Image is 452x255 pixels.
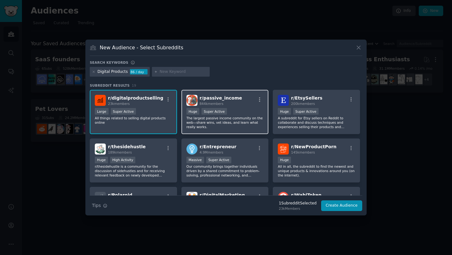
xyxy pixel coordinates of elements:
[108,95,163,100] span: r/ digitalproductselling
[200,95,242,100] span: r/ passive_income
[278,164,355,177] p: All in all, the subreddit to find the newest and unique products & innovations around you (on the...
[108,102,130,106] span: 23k members
[291,193,321,198] span: r/ WabiToken
[291,102,315,106] span: 200k members
[111,108,136,115] div: Super Active
[95,157,108,163] div: Huge
[278,116,355,129] p: A subreddit for Etsy sellers on Reddit to collaborate and discuss techniques and experiences sell...
[278,192,289,203] img: WabiToken
[90,200,110,211] button: Tips
[90,60,128,65] h3: Search keywords
[95,144,106,155] img: thesidehustle
[202,108,227,115] div: Super Active
[278,144,289,155] img: NewProductPorn
[186,95,197,106] img: passive_income
[200,144,236,149] span: r/ Entrepreneur
[108,150,132,154] span: 189k members
[108,193,132,198] span: r/ Polaroid
[132,84,136,87] span: 19
[293,108,319,115] div: Super Active
[186,157,204,163] div: Massive
[200,150,223,154] span: 4.9M members
[200,193,245,198] span: r/ DigitalMarketing
[100,44,183,51] h3: New Audience - Select Subreddits
[110,157,136,163] div: High Activity
[291,150,315,154] span: 145k members
[206,157,232,163] div: Super Active
[95,108,109,115] div: Large
[95,116,172,125] p: All things related to selling digital products online
[279,206,316,211] div: 23k Members
[186,164,264,177] p: Our community brings together individuals driven by a shared commitment to problem-solving, profe...
[278,157,291,163] div: Huge
[291,144,336,149] span: r/ NewProductPorn
[90,83,130,88] span: Subreddit Results
[279,201,316,206] div: 1 Subreddit Selected
[108,144,146,149] span: r/ thesidehustle
[200,102,223,106] span: 844k members
[160,69,207,75] input: New Keyword
[321,200,363,211] button: Create Audience
[278,108,291,115] div: Huge
[92,202,101,209] span: Tips
[278,95,289,106] img: EtsySellers
[186,108,200,115] div: Huge
[95,164,172,177] p: r/thesidehustle is a community for the discussion of sidehustles and for receiving relevant feedb...
[186,144,197,155] img: Entrepreneur
[95,95,106,106] img: digitalproductselling
[98,69,128,75] div: Digital Products
[186,116,264,129] p: The largest passive income community on the web—share wins, vet ideas, and learn what really works.
[291,95,322,100] span: r/ EtsySellers
[186,192,197,203] img: DigitalMarketing
[130,69,148,75] div: 86 / day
